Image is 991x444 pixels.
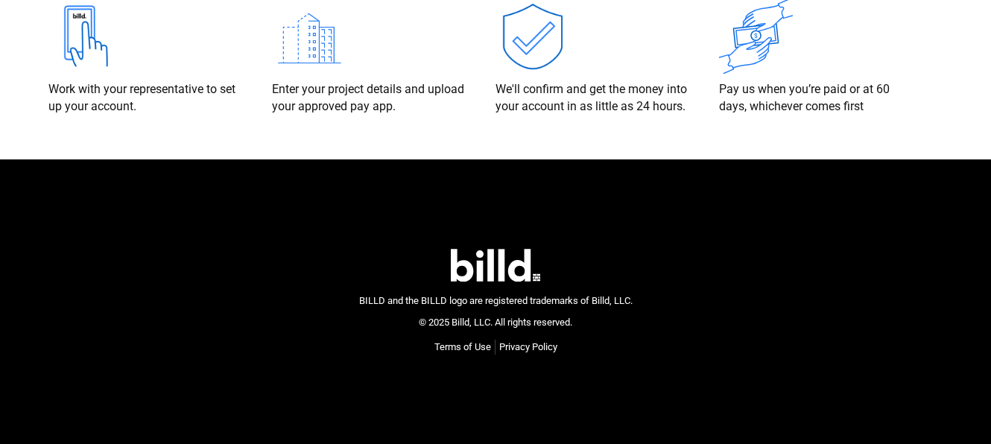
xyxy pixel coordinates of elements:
[359,295,633,328] span: BILLD and the BILLD logo are registered trademarks of Billd, LLC. © 2025 Billd, LLC. All rights r...
[434,340,491,355] a: Terms of Use
[48,81,242,115] p: Work with your representative to set up your account.
[499,340,557,355] a: Privacy Policy
[272,81,466,115] p: Enter your project details and upload your approved pay app.
[495,81,689,115] p: We'll confirm and get the money into your account in as little as 24 hours.
[434,340,557,355] nav: Menu
[719,81,913,115] p: Pay us when you’re paid or at 60 days, whichever comes first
